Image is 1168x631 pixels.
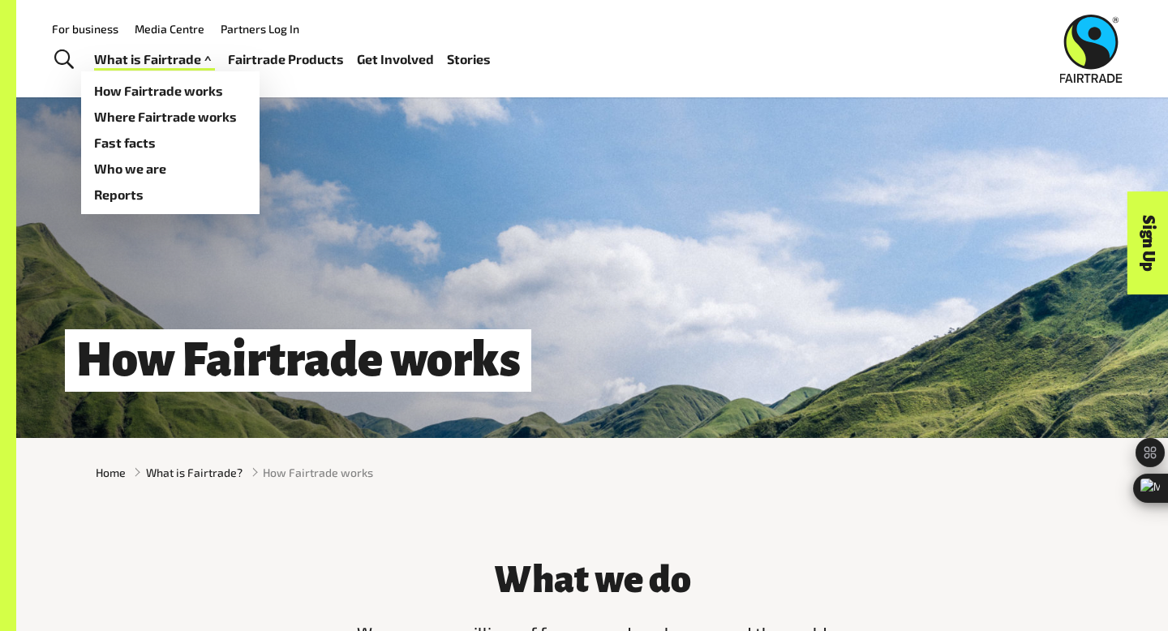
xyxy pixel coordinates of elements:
a: Fast facts [81,130,260,156]
img: Fairtrade Australia New Zealand logo [1060,15,1123,83]
a: Stories [447,48,491,71]
a: Media Centre [135,22,204,36]
a: Reports [81,182,260,208]
a: Home [96,464,126,481]
span: How Fairtrade works [263,464,373,481]
a: What is Fairtrade? [146,464,243,481]
a: Get Involved [357,48,434,71]
a: Fairtrade Products [228,48,344,71]
h1: How Fairtrade works [65,329,531,392]
a: What is Fairtrade [94,48,215,71]
h3: What we do [349,560,835,600]
a: Who we are [81,156,260,182]
a: Partners Log In [221,22,299,36]
a: For business [52,22,118,36]
a: Toggle Search [44,40,84,80]
a: How Fairtrade works [81,78,260,104]
a: Where Fairtrade works [81,104,260,130]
